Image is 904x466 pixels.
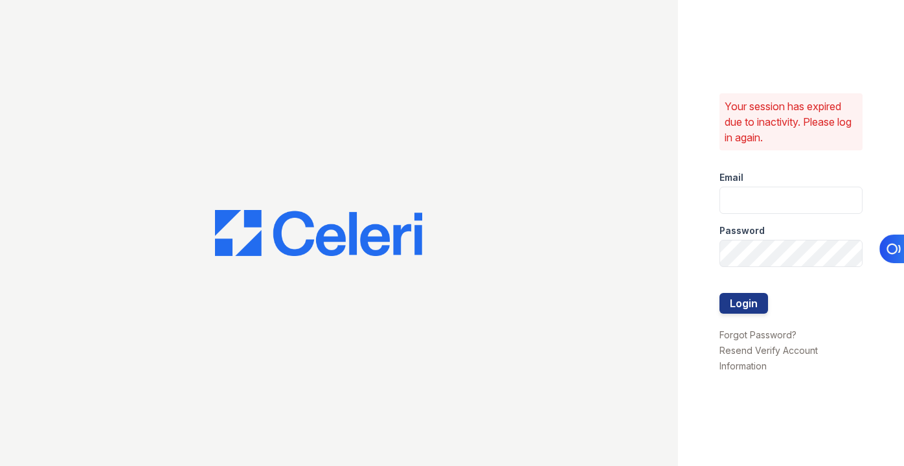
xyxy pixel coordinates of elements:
a: Forgot Password? [719,329,797,340]
img: CE_Logo_Blue-a8612792a0a2168367f1c8372b55b34899dd931a85d93a1a3d3e32e68fde9ad4.png [215,210,422,257]
label: Password [719,224,765,237]
label: Email [719,171,743,184]
p: Your session has expired due to inactivity. Please log in again. [725,99,857,145]
a: Resend Verify Account Information [719,345,818,371]
button: Login [719,293,768,314]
